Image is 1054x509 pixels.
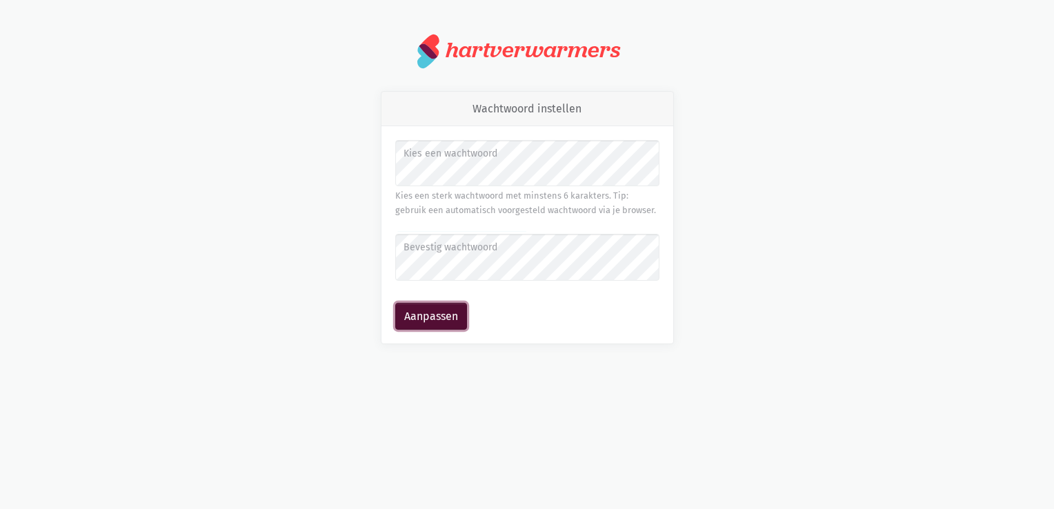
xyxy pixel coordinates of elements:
[404,146,650,161] label: Kies een wachtwoord
[404,240,650,255] label: Bevestig wachtwoord
[446,37,620,63] div: hartverwarmers
[381,92,673,127] div: Wachtwoord instellen
[395,189,659,217] div: Kies een sterk wachtwoord met minstens 6 karakters. Tip: gebruik een automatisch voorgesteld wach...
[417,33,637,69] a: hartverwarmers
[395,303,467,330] button: Aanpassen
[417,33,440,69] img: logo.svg
[395,140,659,330] form: Wachtwoord instellen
